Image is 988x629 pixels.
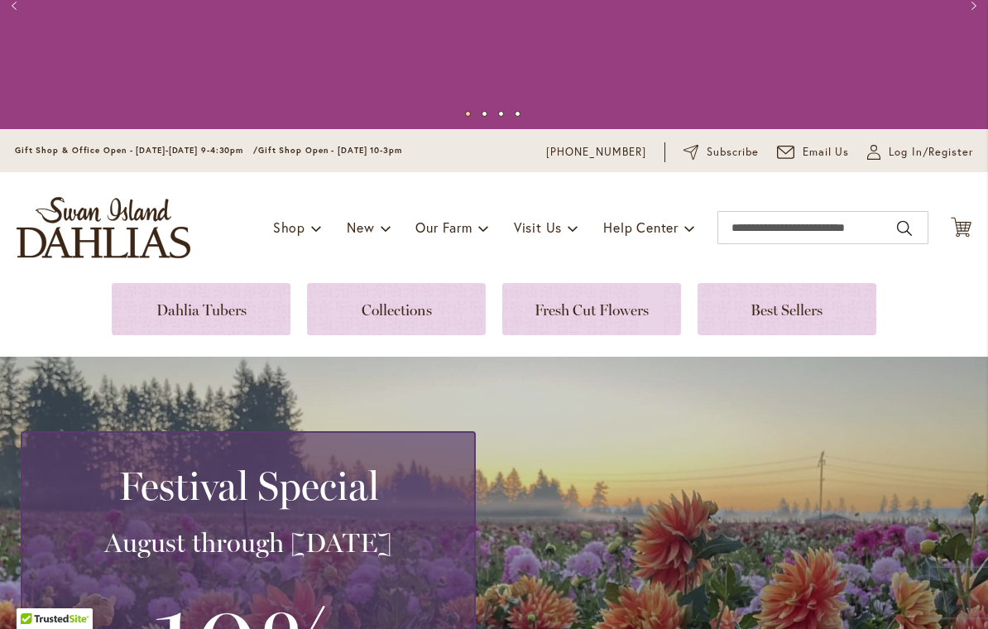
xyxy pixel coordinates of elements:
[707,144,759,161] span: Subscribe
[482,111,487,117] button: 2 of 4
[498,111,504,117] button: 3 of 4
[546,144,646,161] a: [PHONE_NUMBER]
[514,218,562,236] span: Visit Us
[777,144,850,161] a: Email Us
[347,218,374,236] span: New
[273,218,305,236] span: Shop
[15,145,258,156] span: Gift Shop & Office Open - [DATE]-[DATE] 9-4:30pm /
[603,218,679,236] span: Help Center
[42,526,454,559] h3: August through [DATE]
[515,111,520,117] button: 4 of 4
[889,144,973,161] span: Log In/Register
[683,144,759,161] a: Subscribe
[415,218,472,236] span: Our Farm
[465,111,471,117] button: 1 of 4
[803,144,850,161] span: Email Us
[258,145,402,156] span: Gift Shop Open - [DATE] 10-3pm
[867,144,973,161] a: Log In/Register
[42,463,454,509] h2: Festival Special
[17,197,190,258] a: store logo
